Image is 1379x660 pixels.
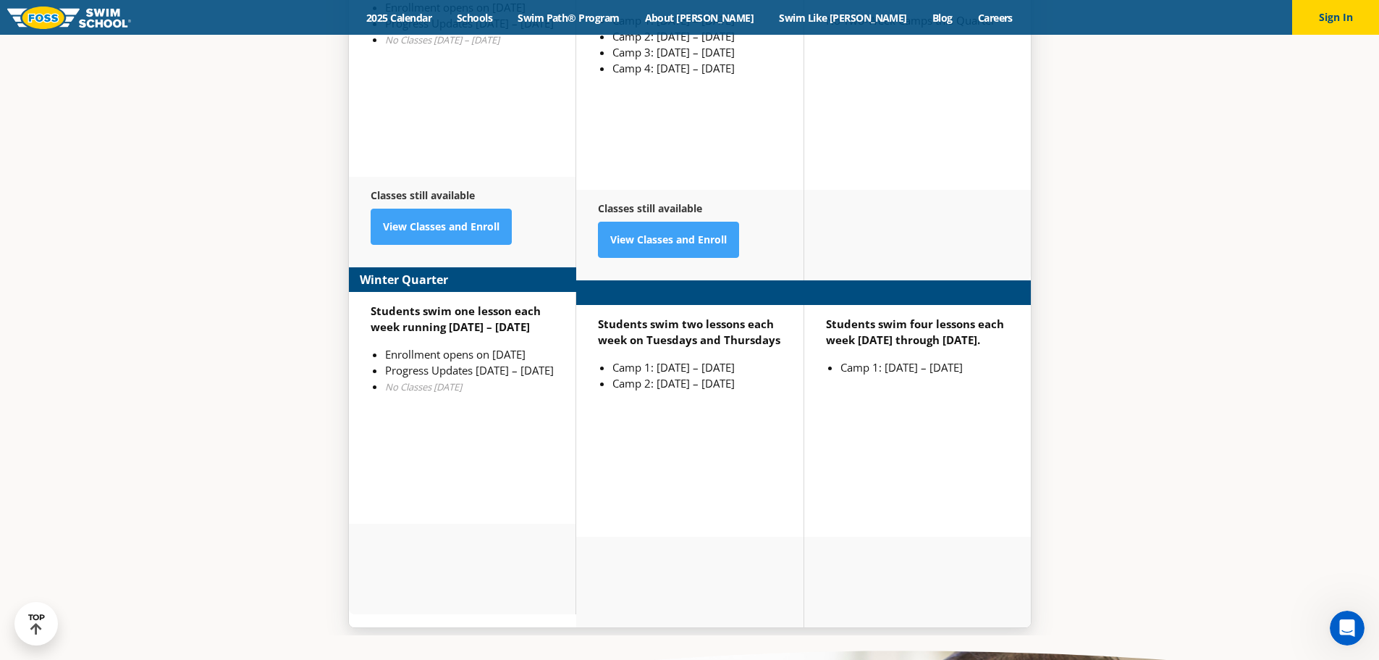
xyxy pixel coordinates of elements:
[612,44,782,60] li: Camp 3: [DATE] – [DATE]
[632,11,767,25] a: About [PERSON_NAME]
[28,613,45,635] div: TOP
[598,317,780,347] strong: Students swim two lessons each week on Tuesdays and Thursdays
[612,60,782,76] li: Camp 4: [DATE] – [DATE]
[444,11,505,25] a: Schools
[385,33,499,46] em: No Classes [DATE] – [DATE]
[505,11,632,25] a: Swim Path® Program
[840,359,1009,375] li: Camp 1: [DATE] – [DATE]
[385,380,462,393] em: No Classes [DATE]
[385,362,554,378] li: Progress Updates [DATE] – [DATE]
[371,209,512,245] a: View Classes and Enroll
[385,346,554,362] li: Enrollment opens on [DATE]
[612,359,782,375] li: Camp 1: [DATE] – [DATE]
[826,317,1004,347] strong: Students swim four lessons each week [DATE] through [DATE].
[371,188,475,202] strong: Classes still available
[354,11,444,25] a: 2025 Calendar
[1330,611,1365,646] iframe: Intercom live chat
[919,11,965,25] a: Blog
[767,11,920,25] a: Swim Like [PERSON_NAME]
[371,304,541,334] strong: Students swim one lesson each week running [DATE] – [DATE]
[612,28,782,44] li: Camp 2: [DATE] – [DATE]
[360,271,448,288] strong: Winter Quarter
[598,222,739,258] a: View Classes and Enroll
[598,201,702,215] strong: Classes still available
[7,7,131,29] img: FOSS Swim School Logo
[965,11,1025,25] a: Careers
[612,375,782,391] li: Camp 2: [DATE] – [DATE]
